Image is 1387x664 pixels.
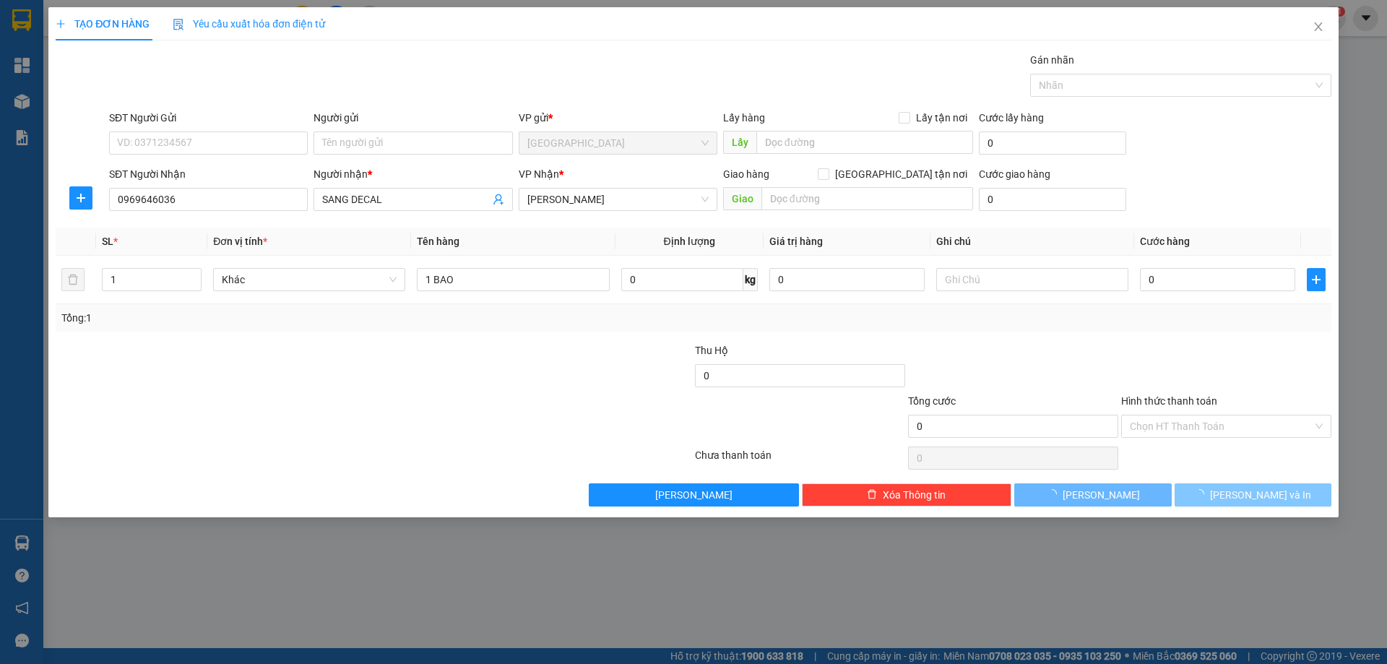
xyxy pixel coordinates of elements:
[867,489,877,501] span: delete
[527,189,709,210] span: TAM QUAN
[723,168,769,180] span: Giao hàng
[1313,21,1324,33] span: close
[1210,487,1311,503] span: [PERSON_NAME] và In
[56,18,150,30] span: TẠO ĐƠN HÀNG
[1047,489,1063,499] span: loading
[883,487,946,503] span: Xóa Thông tin
[723,131,756,154] span: Lấy
[185,269,201,280] span: Increase Value
[527,132,709,154] span: SÀI GÒN
[829,166,973,182] span: [GEOGRAPHIC_DATA] tận nơi
[1063,487,1140,503] span: [PERSON_NAME]
[56,19,66,29] span: plus
[61,310,535,326] div: Tổng: 1
[493,194,504,205] span: user-add
[185,280,201,290] span: Decrease Value
[723,112,765,124] span: Lấy hàng
[910,110,973,126] span: Lấy tận nơi
[173,18,325,30] span: Yêu cầu xuất hóa đơn điện tử
[1030,54,1074,66] label: Gán nhãn
[109,110,308,126] div: SĐT Người Gửi
[173,19,184,30] img: icon
[69,186,92,210] button: plus
[314,166,512,182] div: Người nhận
[1307,268,1326,291] button: plus
[1014,483,1171,506] button: [PERSON_NAME]
[769,268,925,291] input: 0
[102,236,113,247] span: SL
[930,228,1134,256] th: Ghi chú
[908,395,956,407] span: Tổng cước
[979,188,1126,211] input: Cước giao hàng
[314,110,512,126] div: Người gửi
[695,345,728,356] span: Thu Hộ
[802,483,1012,506] button: deleteXóa Thông tin
[213,236,267,247] span: Đơn vị tính
[589,483,799,506] button: [PERSON_NAME]
[769,236,823,247] span: Giá trị hàng
[417,236,459,247] span: Tên hàng
[70,192,92,204] span: plus
[1175,483,1331,506] button: [PERSON_NAME] và In
[979,168,1050,180] label: Cước giao hàng
[519,110,717,126] div: VP gửi
[979,131,1126,155] input: Cước lấy hàng
[761,187,973,210] input: Dọc đường
[743,268,758,291] span: kg
[756,131,973,154] input: Dọc đường
[1140,236,1190,247] span: Cước hàng
[189,281,198,290] span: down
[1194,489,1210,499] span: loading
[222,269,397,290] span: Khác
[189,271,198,280] span: up
[1121,395,1217,407] label: Hình thức thanh toán
[664,236,715,247] span: Định lượng
[1308,274,1325,285] span: plus
[723,187,761,210] span: Giao
[417,268,609,291] input: VD: Bàn, Ghế
[109,166,308,182] div: SĐT Người Nhận
[1298,7,1339,48] button: Close
[936,268,1128,291] input: Ghi Chú
[979,112,1044,124] label: Cước lấy hàng
[519,168,559,180] span: VP Nhận
[61,268,85,291] button: delete
[693,447,907,473] div: Chưa thanh toán
[655,487,733,503] span: [PERSON_NAME]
